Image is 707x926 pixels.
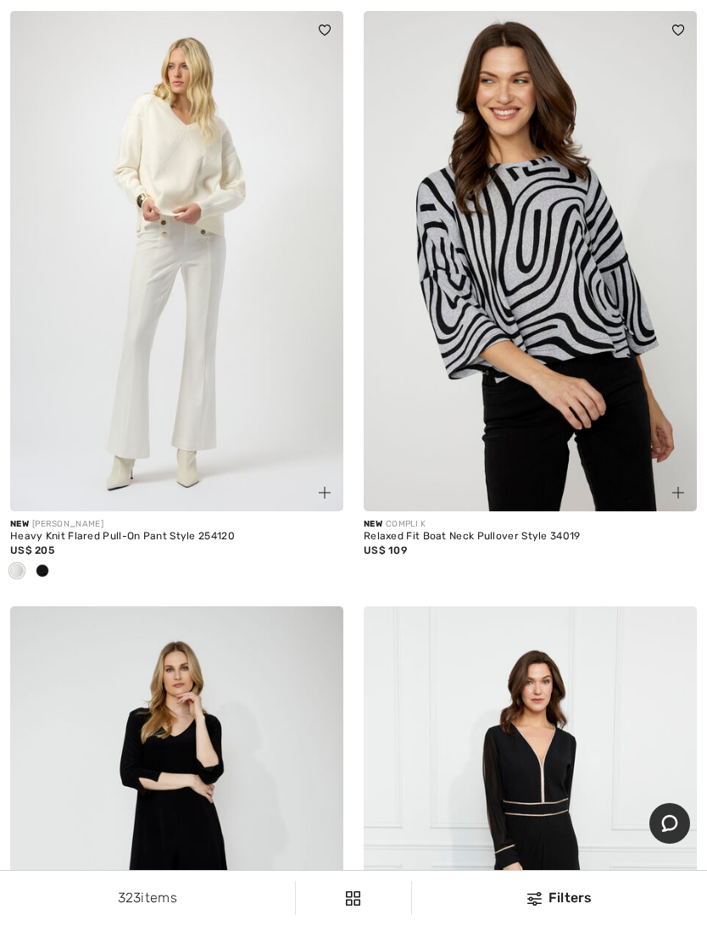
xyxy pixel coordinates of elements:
img: heart_black_full.svg [319,25,331,35]
span: New [364,519,382,529]
div: COMPLI K [364,518,697,531]
div: Heavy Knit Flared Pull-On Pant Style 254120 [10,531,343,543]
img: Heavy Knit Flared Pull-On Pant Style 254120. Black [10,11,343,511]
img: plus_v2.svg [672,487,684,499]
span: US$ 109 [364,544,407,556]
img: Relaxed Fit Boat Neck Pullover Style 34019. As sample [364,11,697,511]
img: plus_v2.svg [319,487,331,499]
span: New [10,519,29,529]
div: Black [30,558,55,586]
div: Vanilla 30 [4,558,30,586]
img: Filters [346,891,360,906]
img: Filters [527,892,542,906]
iframe: Opens a widget where you can chat to one of our agents [649,803,690,845]
span: 323 [118,890,142,906]
div: Relaxed Fit Boat Neck Pullover Style 34019 [364,531,697,543]
div: [PERSON_NAME] [10,518,343,531]
img: heart_black_full.svg [672,25,684,35]
div: Filters [422,888,697,908]
span: US$ 205 [10,544,54,556]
